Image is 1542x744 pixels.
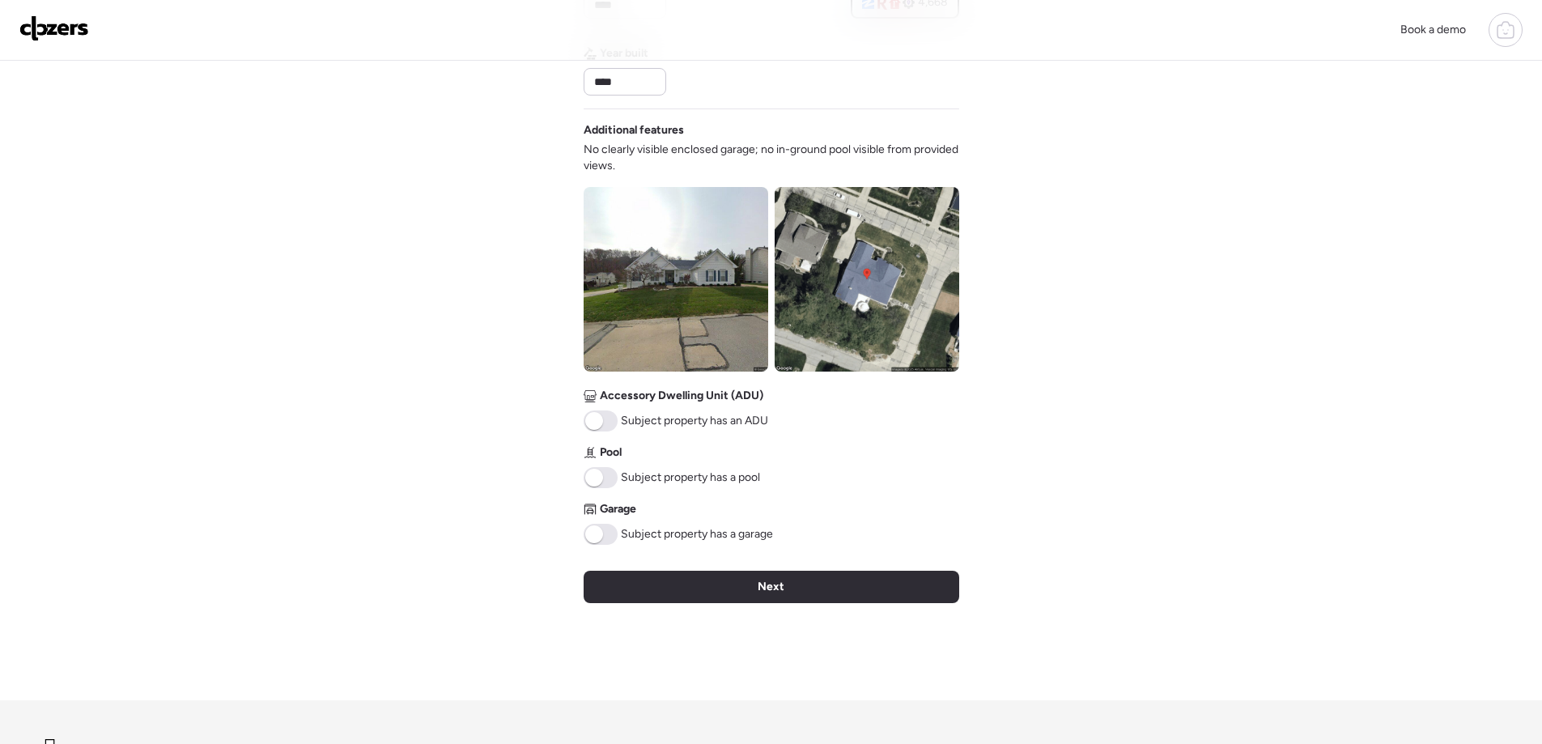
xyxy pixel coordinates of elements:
[19,15,89,41] img: Logo
[758,579,784,595] span: Next
[584,142,959,174] span: No clearly visible enclosed garage; no in-ground pool visible from provided views.
[621,470,760,486] span: Subject property has a pool
[1400,23,1466,36] span: Book a demo
[584,122,684,138] span: Additional features
[600,444,622,461] span: Pool
[621,413,768,429] span: Subject property has an ADU
[621,526,773,542] span: Subject property has a garage
[600,388,763,404] span: Accessory Dwelling Unit (ADU)
[600,501,636,517] span: Garage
